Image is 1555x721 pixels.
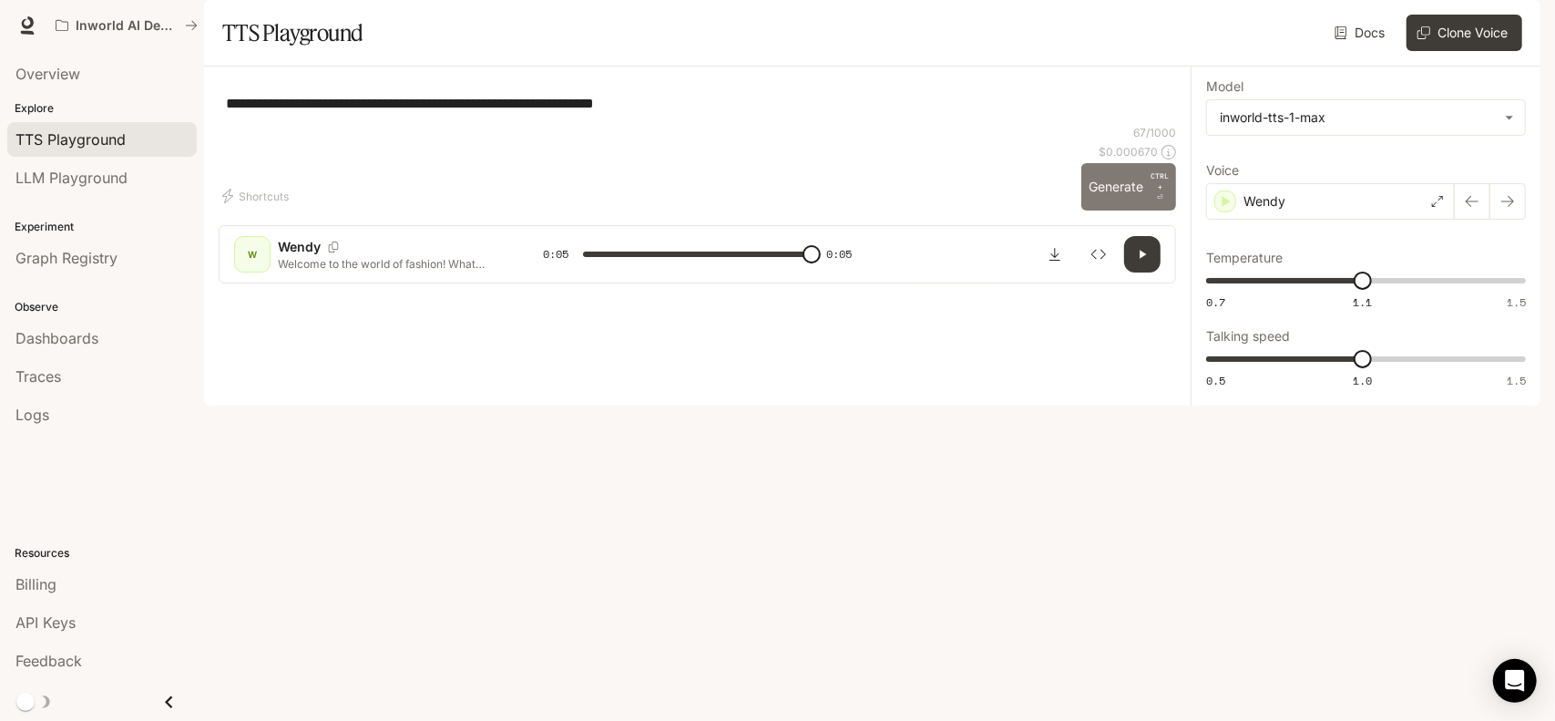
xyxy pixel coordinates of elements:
p: Wendy [1243,192,1285,211]
a: Docs [1331,15,1392,51]
button: Copy Voice ID [321,242,346,252]
button: GenerateCTRL +⏎ [1081,163,1176,211]
span: 0:05 [826,245,852,263]
span: 1.5 [1507,373,1526,388]
p: CTRL + [1151,170,1169,192]
h1: TTS Playground [222,15,363,51]
button: Shortcuts [219,181,296,211]
p: 67 / 1000 [1133,125,1176,140]
p: Voice [1206,164,1239,177]
button: Inspect [1080,236,1117,273]
button: All workspaces [47,7,206,44]
p: Welcome to the world of fashion! What would you like to wear [DATE]? [278,256,499,272]
span: 0.5 [1206,373,1225,388]
div: inworld-tts-1-max [1207,100,1525,135]
span: 0:05 [543,245,568,263]
span: 1.0 [1353,373,1372,388]
button: Clone Voice [1407,15,1522,51]
div: inworld-tts-1-max [1220,108,1496,127]
p: ⏎ [1151,170,1169,203]
span: 1.1 [1353,294,1372,310]
p: Talking speed [1206,330,1290,343]
div: W [238,240,267,269]
p: Temperature [1206,252,1283,264]
p: $ 0.000670 [1099,144,1158,160]
p: Model [1206,80,1243,93]
p: Wendy [278,238,321,256]
p: Inworld AI Demos [76,18,178,34]
span: 0.7 [1206,294,1225,310]
span: 1.5 [1507,294,1526,310]
button: Download audio [1037,236,1073,273]
div: Open Intercom Messenger [1493,659,1537,703]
